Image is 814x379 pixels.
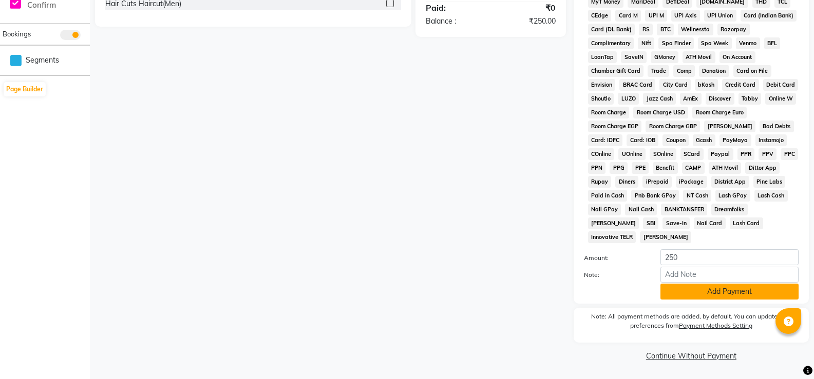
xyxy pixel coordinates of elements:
div: Balance : [418,16,490,27]
span: Lash Cash [754,190,788,202]
input: Add Note [660,267,799,283]
span: Nail Cash [625,204,657,215]
span: [PERSON_NAME] [640,231,691,243]
span: LUZO [618,93,639,105]
span: PPC [781,148,798,160]
span: Innovative TELR [588,231,636,243]
span: Room Charge GBP [646,121,700,132]
span: Room Charge Euro [692,107,747,118]
span: ATH Movil [709,162,742,174]
span: CAMP [682,162,705,174]
span: Tabby [739,93,762,105]
a: Continue Without Payment [576,351,807,362]
span: Instamojo [755,134,787,146]
span: Diners [615,176,638,188]
span: Wellnessta [678,24,713,35]
span: Bookings [3,30,31,38]
span: BFL [764,37,781,49]
span: Paid in Cash [588,190,628,202]
span: Card: IOB [627,134,658,146]
span: bKash [695,79,718,91]
span: Lash Card [730,217,763,229]
span: Spa Finder [658,37,694,49]
span: NT Cash [683,190,711,202]
span: [PERSON_NAME] [588,217,639,229]
span: AmEx [680,93,702,105]
span: iPackage [676,176,707,188]
span: Card on File [733,65,771,77]
span: Card (Indian Bank) [741,10,797,22]
span: Room Charge [588,107,630,118]
span: CEdge [588,10,612,22]
span: LoanTap [588,51,617,63]
span: UPI M [645,10,667,22]
span: Trade [648,65,669,77]
span: UPI Axis [671,10,700,22]
span: Card (DL Bank) [588,24,635,35]
span: GMoney [651,51,678,63]
span: Online W [765,93,796,105]
span: Nail GPay [588,204,621,215]
span: PPR [737,148,755,160]
span: Bad Debts [760,121,794,132]
span: Envision [588,79,616,91]
span: Room Charge EGP [588,121,642,132]
span: SBI [643,217,658,229]
span: Nift [638,37,654,49]
span: COnline [588,148,615,160]
label: Amount: [576,253,653,263]
span: [PERSON_NAME] [704,121,755,132]
span: Pnb Bank GPay [631,190,679,202]
span: Debit Card [763,79,799,91]
span: Lash GPay [715,190,750,202]
span: Comp [673,65,695,77]
span: Coupon [662,134,689,146]
span: BANKTANSFER [661,204,707,215]
span: BTC [657,24,674,35]
span: Card: IDFC [588,134,623,146]
span: PPN [588,162,606,174]
div: ₹0 [490,2,563,14]
span: UPI Union [704,10,736,22]
span: Benefit [653,162,678,174]
span: Jazz Cash [643,93,676,105]
span: Spa Week [698,37,732,49]
span: Nail Card [694,217,726,229]
span: Venmo [736,37,760,49]
span: Room Charge USD [633,107,688,118]
span: District App [711,176,749,188]
span: Card M [615,10,641,22]
label: Note: All payment methods are added, by default. You can update your preferences from [584,312,799,334]
span: Razorpay [717,24,750,35]
span: Dreamfolks [711,204,748,215]
span: City Card [659,79,691,91]
span: Credit Card [722,79,759,91]
button: Add Payment [660,284,799,300]
label: Note: [576,270,653,280]
span: Dittor App [745,162,780,174]
span: PayMaya [720,134,751,146]
div: Paid: [418,2,490,14]
label: Payment Methods Setting [679,321,752,330]
span: Pine Labs [753,176,786,188]
span: BRAC Card [619,79,655,91]
span: PPE [632,162,649,174]
span: Donation [699,65,729,77]
span: Save-In [662,217,690,229]
span: iPrepaid [642,176,672,188]
span: SaveIN [621,51,647,63]
span: PPV [759,148,777,160]
span: Chamber Gift Card [588,65,644,77]
span: On Account [720,51,755,63]
span: SOnline [650,148,676,160]
button: Page Builder [4,82,46,96]
span: ATH Movil [683,51,715,63]
span: Shoutlo [588,93,614,105]
span: Discover [706,93,734,105]
input: Amount [660,249,799,265]
span: SCard [680,148,704,160]
span: Rupay [588,176,612,188]
span: RS [639,24,653,35]
span: Segments [26,55,59,66]
span: Complimentary [588,37,634,49]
